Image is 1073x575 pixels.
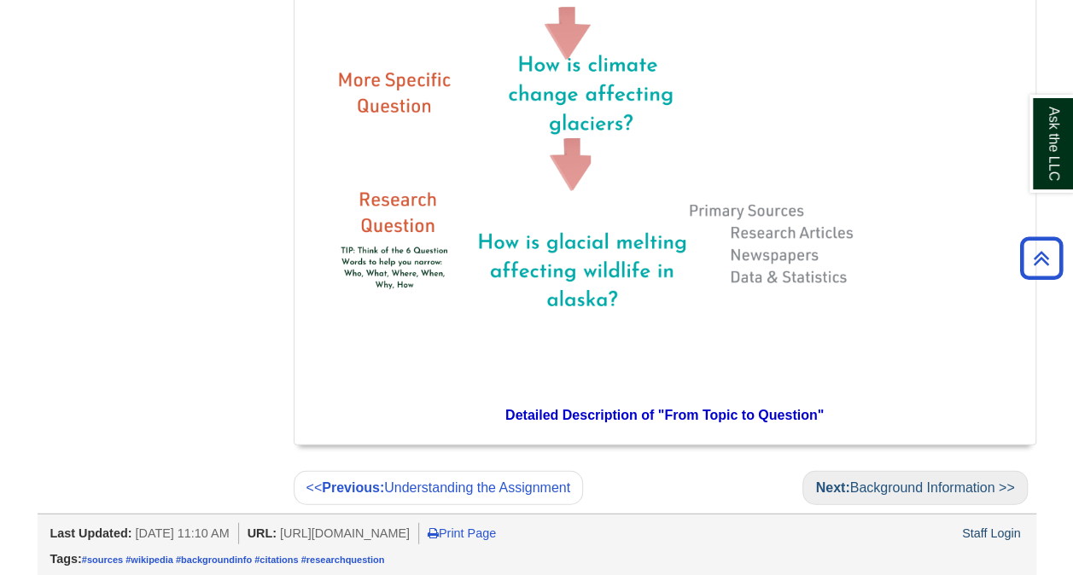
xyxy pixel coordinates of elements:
[428,527,439,539] i: Print Page
[1014,247,1069,270] a: Back to Top
[802,471,1027,505] a: Next:Background Information >>
[322,480,384,495] strong: Previous:
[815,480,849,495] strong: Next:
[962,526,1021,540] a: Staff Login
[50,526,132,540] span: Last Updated:
[294,471,584,505] a: <<Previous:Understanding the Assignment
[50,552,82,566] span: Tags:
[428,526,496,540] a: Print Page
[135,526,229,540] span: [DATE] 11:10 AM
[280,526,410,540] span: [URL][DOMAIN_NAME]
[82,555,385,565] a: #sources #wikipedia #backgroundinfo #citations #researchquestion
[248,526,277,540] span: URL:
[505,408,824,422] a: Detailed Description of "From Topic to Question"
